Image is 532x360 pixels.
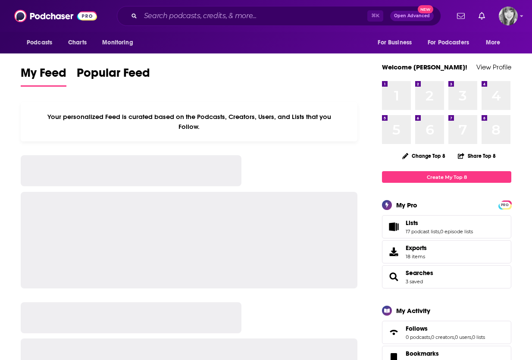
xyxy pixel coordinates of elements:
button: open menu [480,34,511,51]
a: Follows [385,326,402,338]
span: Open Advanced [394,14,430,18]
button: Show profile menu [499,6,518,25]
button: open menu [96,34,144,51]
span: For Podcasters [428,37,469,49]
span: Exports [406,244,427,252]
span: , [439,229,440,235]
a: 0 podcasts [406,334,430,340]
div: My Activity [396,307,430,315]
span: Searches [382,265,511,288]
span: Follows [382,321,511,344]
a: 0 lists [472,334,485,340]
span: Lists [406,219,418,227]
span: Podcasts [27,37,52,49]
span: , [471,334,472,340]
span: , [430,334,431,340]
div: My Pro [396,201,417,209]
a: PRO [500,201,510,208]
button: Open AdvancedNew [390,11,434,21]
a: Create My Top 8 [382,171,511,183]
span: Popular Feed [77,66,150,85]
a: Lists [385,221,402,233]
a: My Feed [21,66,66,87]
a: 0 creators [431,334,454,340]
span: Logged in as KPotts [499,6,518,25]
button: open menu [372,34,422,51]
span: Monitoring [102,37,133,49]
img: User Profile [499,6,518,25]
a: Follows [406,325,485,332]
span: Charts [68,37,87,49]
a: Exports [382,240,511,263]
span: My Feed [21,66,66,85]
a: Searches [385,271,402,283]
span: 18 items [406,254,427,260]
span: More [486,37,501,49]
a: Charts [63,34,92,51]
a: Show notifications dropdown [475,9,488,23]
span: PRO [500,202,510,208]
a: Searches [406,269,433,277]
span: Follows [406,325,428,332]
span: ⌘ K [367,10,383,22]
a: 0 users [455,334,471,340]
a: 3 saved [406,279,423,285]
a: View Profile [476,63,511,71]
button: open menu [422,34,482,51]
a: Welcome [PERSON_NAME]! [382,63,467,71]
div: Your personalized Feed is curated based on the Podcasts, Creators, Users, and Lists that you Follow. [21,102,357,141]
a: Popular Feed [77,66,150,87]
a: Bookmarks [406,350,456,357]
button: Share Top 8 [457,147,496,164]
span: , [454,334,455,340]
button: open menu [21,34,63,51]
span: Bookmarks [406,350,439,357]
span: For Business [378,37,412,49]
input: Search podcasts, credits, & more... [141,9,367,23]
button: Change Top 8 [397,150,451,161]
a: 0 episode lists [440,229,473,235]
span: Exports [385,246,402,258]
div: Search podcasts, credits, & more... [117,6,441,26]
span: New [418,5,433,13]
span: Lists [382,215,511,238]
a: Show notifications dropdown [454,9,468,23]
img: Podchaser - Follow, Share and Rate Podcasts [14,8,97,24]
a: 17 podcast lists [406,229,439,235]
a: Lists [406,219,473,227]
